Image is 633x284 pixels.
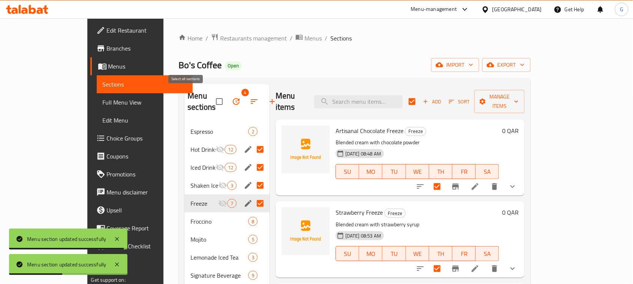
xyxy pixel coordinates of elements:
[432,248,450,259] span: TH
[339,166,356,177] span: SU
[429,261,445,277] span: Select to update
[107,242,187,251] span: Grocery Checklist
[447,178,465,196] button: Branch-specific-item
[90,201,193,219] a: Upsell
[339,248,356,259] span: SU
[249,128,257,135] span: 2
[190,145,215,154] span: Hot Drinks
[225,163,237,172] div: items
[420,96,444,108] button: Add
[336,164,359,179] button: SU
[190,199,218,208] span: Freeze
[90,183,193,201] a: Menu disclaimer
[27,260,106,269] div: Menu section updated successfully
[382,246,406,261] button: TU
[190,235,248,244] span: Mojito
[249,254,257,261] span: 3
[107,152,187,161] span: Coupons
[228,182,236,189] span: 3
[429,179,445,194] span: Select to update
[476,246,499,261] button: SA
[90,219,193,237] a: Coverage Report
[90,39,193,57] a: Branches
[409,166,426,177] span: WE
[492,5,542,13] div: [GEOGRAPHIC_DATA]
[420,96,444,108] span: Add item
[211,33,287,43] a: Restaurants management
[249,236,257,243] span: 5
[184,248,270,266] div: Lemonade Iced Tea3
[385,209,405,218] span: Freeze
[249,218,257,225] span: 8
[406,164,429,179] button: WE
[488,60,525,70] span: export
[228,200,236,207] span: 7
[422,97,442,106] span: Add
[456,166,473,177] span: FR
[184,194,270,212] div: Freeze7edit
[225,164,236,171] span: 12
[359,246,382,261] button: MO
[508,182,517,191] svg: Show Choices
[190,271,248,280] div: Signature Beverage
[248,253,258,262] div: items
[227,93,245,111] span: Bulk update
[90,147,193,165] a: Coupons
[471,182,480,191] a: Edit menu item
[90,165,193,183] a: Promotions
[97,111,193,129] a: Edit Menu
[304,34,322,43] span: Menus
[405,127,426,136] span: Freeze
[336,246,359,261] button: SU
[107,170,187,179] span: Promotions
[220,34,287,43] span: Restaurants management
[216,163,225,172] svg: Inactive section
[184,158,270,176] div: Iced Drinks12edit
[216,145,225,154] svg: Inactive section
[385,248,403,259] span: TU
[27,235,106,243] div: Menu section updated successfully
[330,34,352,43] span: Sections
[107,134,187,143] span: Choice Groups
[336,220,499,229] p: Blended cream with strawberry syrup
[474,90,525,113] button: Manage items
[411,260,429,278] button: sort-choices
[325,34,327,43] li: /
[476,164,499,179] button: SA
[243,144,254,155] button: edit
[248,127,258,136] div: items
[225,145,237,154] div: items
[449,97,469,106] span: Sort
[404,94,420,109] span: Select section
[336,125,403,136] span: Artisanal Chocolate Freeze
[184,123,270,141] div: Espresso2
[184,212,270,230] div: Froccino8
[409,248,426,259] span: WE
[97,75,193,93] a: Sections
[290,34,292,43] li: /
[225,61,242,70] div: Open
[447,260,465,278] button: Branch-specific-item
[504,178,522,196] button: show more
[184,176,270,194] div: Shaken Iced Tea3edit
[385,166,403,177] span: TU
[248,271,258,280] div: items
[107,206,187,215] span: Upsell
[225,63,242,69] span: Open
[480,92,519,111] span: Manage items
[471,264,480,273] a: Edit menu item
[447,96,471,108] button: Sort
[107,224,187,233] span: Coverage Report
[504,260,522,278] button: show more
[243,198,254,209] button: edit
[218,199,227,208] svg: Inactive section
[97,93,193,111] a: Full Menu View
[90,237,193,255] a: Grocery Checklist
[411,178,429,196] button: sort-choices
[382,164,406,179] button: TU
[243,162,254,173] button: edit
[314,95,403,108] input: search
